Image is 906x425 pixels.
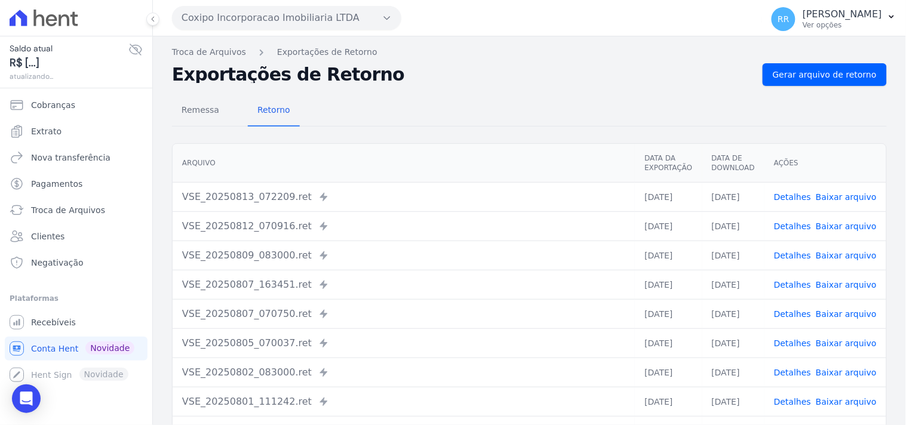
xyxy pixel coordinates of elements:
[5,251,148,275] a: Negativação
[10,42,128,55] span: Saldo atual
[702,358,764,387] td: [DATE]
[174,98,226,122] span: Remessa
[182,248,625,263] div: VSE_20250809_083000.ret
[31,125,62,137] span: Extrato
[774,397,811,406] a: Detalhes
[172,46,887,58] nav: Breadcrumb
[5,119,148,143] a: Extrato
[702,211,764,241] td: [DATE]
[182,336,625,350] div: VSE_20250805_070037.ret
[816,280,877,290] a: Baixar arquivo
[248,96,300,127] a: Retorno
[10,55,128,71] span: R$ [...]
[778,15,789,23] span: RR
[763,63,887,86] a: Gerar arquivo de retorno
[635,328,702,358] td: [DATE]
[10,71,128,82] span: atualizando...
[816,309,877,319] a: Baixar arquivo
[31,316,76,328] span: Recebíveis
[774,368,811,377] a: Detalhes
[250,98,297,122] span: Retorno
[816,192,877,202] a: Baixar arquivo
[172,6,401,30] button: Coxipo Incorporacao Imobiliaria LTDA
[774,309,811,319] a: Detalhes
[762,2,906,36] button: RR [PERSON_NAME] Ver opções
[31,343,78,355] span: Conta Hent
[774,221,811,231] a: Detalhes
[774,192,811,202] a: Detalhes
[816,397,877,406] a: Baixar arquivo
[764,144,886,183] th: Ações
[5,198,148,222] a: Troca de Arquivos
[31,178,82,190] span: Pagamentos
[172,96,229,127] a: Remessa
[702,387,764,416] td: [DATE]
[702,328,764,358] td: [DATE]
[774,338,811,348] a: Detalhes
[635,241,702,270] td: [DATE]
[182,190,625,204] div: VSE_20250813_072209.ret
[803,20,882,30] p: Ver opções
[774,280,811,290] a: Detalhes
[277,46,377,58] a: Exportações de Retorno
[816,368,877,377] a: Baixar arquivo
[5,310,148,334] a: Recebíveis
[635,358,702,387] td: [DATE]
[31,204,105,216] span: Troca de Arquivos
[5,337,148,361] a: Conta Hent Novidade
[816,251,877,260] a: Baixar arquivo
[10,291,143,306] div: Plataformas
[702,144,764,183] th: Data de Download
[182,395,625,409] div: VSE_20250801_111242.ret
[31,99,75,111] span: Cobranças
[5,93,148,117] a: Cobranças
[10,93,143,387] nav: Sidebar
[172,66,753,83] h2: Exportações de Retorno
[12,384,41,413] div: Open Intercom Messenger
[31,152,110,164] span: Nova transferência
[31,230,65,242] span: Clientes
[85,341,134,355] span: Novidade
[31,257,84,269] span: Negativação
[635,299,702,328] td: [DATE]
[182,365,625,380] div: VSE_20250802_083000.ret
[5,146,148,170] a: Nova transferência
[182,219,625,233] div: VSE_20250812_070916.ret
[816,338,877,348] a: Baixar arquivo
[5,224,148,248] a: Clientes
[702,270,764,299] td: [DATE]
[702,182,764,211] td: [DATE]
[635,270,702,299] td: [DATE]
[182,278,625,292] div: VSE_20250807_163451.ret
[702,299,764,328] td: [DATE]
[773,69,877,81] span: Gerar arquivo de retorno
[5,172,148,196] a: Pagamentos
[816,221,877,231] a: Baixar arquivo
[635,144,702,183] th: Data da Exportação
[635,211,702,241] td: [DATE]
[172,46,246,58] a: Troca de Arquivos
[635,387,702,416] td: [DATE]
[803,8,882,20] p: [PERSON_NAME]
[173,144,635,183] th: Arquivo
[635,182,702,211] td: [DATE]
[774,251,811,260] a: Detalhes
[182,307,625,321] div: VSE_20250807_070750.ret
[702,241,764,270] td: [DATE]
